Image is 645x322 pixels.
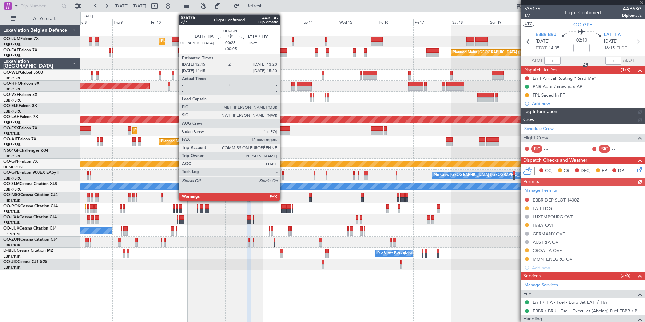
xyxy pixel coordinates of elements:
[549,45,559,52] span: 14:05
[3,149,48,153] a: N604GFChallenger 604
[621,272,630,279] span: (3/6)
[3,142,22,147] a: EBBR/BRU
[3,126,19,130] span: OO-FSX
[263,19,301,25] div: Mon 13
[377,248,447,258] div: No Crew Kortrijk-[GEOGRAPHIC_DATA]
[150,19,188,25] div: Fri 10
[3,154,22,159] a: EBBR/BRU
[3,187,22,192] a: EBBR/BRU
[3,204,58,208] a: OO-ROKCessna Citation CJ4
[3,260,47,264] a: OO-JIDCessna CJ1 525
[536,38,550,45] span: [DATE]
[576,37,587,44] span: 02:10
[523,21,534,27] button: UTC
[3,120,22,125] a: EBBR/BRU
[533,75,596,81] div: LATI Arrival Routing *Read Me*
[532,57,543,64] span: ATOT
[621,66,630,73] span: (1/3)
[134,126,213,136] div: Planned Maint Kortrijk-[GEOGRAPHIC_DATA]
[3,76,22,81] a: EBBR/BRU
[3,160,19,164] span: OO-GPP
[161,36,283,47] div: Planned Maint [GEOGRAPHIC_DATA] ([GEOGRAPHIC_DATA] National)
[3,149,19,153] span: N604GF
[3,37,20,41] span: OO-LUM
[434,170,547,180] div: No Crew [GEOGRAPHIC_DATA] ([GEOGRAPHIC_DATA] National)
[3,226,19,231] span: OO-LUX
[3,220,20,225] a: EBKT/KJK
[622,5,642,12] span: AAB53G
[3,115,20,119] span: OO-LAH
[3,93,37,97] a: OO-VSFFalcon 8X
[3,48,37,52] a: OO-FAEFalcon 7X
[3,53,22,58] a: EBBR/BRU
[3,198,20,203] a: EBKT/KJK
[112,19,150,25] div: Thu 9
[161,137,267,147] div: Planned Maint [GEOGRAPHIC_DATA] ([GEOGRAPHIC_DATA])
[616,45,627,52] span: ELDT
[523,157,587,164] span: Dispatch Checks and Weather
[3,115,38,119] a: OO-LAHFalcon 7X
[3,238,58,242] a: OO-ZUNCessna Citation CJ4
[533,308,642,314] a: EBBR / BRU - Fuel - ExecuJet (Abelag) Fuel EBBR / BRU
[18,16,71,21] span: All Aircraft
[82,14,93,19] div: [DATE]
[581,168,591,175] span: DFC,
[3,254,20,259] a: EBKT/KJK
[225,19,263,25] div: Sun 12
[523,272,541,280] span: Services
[3,249,17,253] span: D-IBLU
[3,126,37,130] a: OO-FSXFalcon 7X
[3,82,21,86] span: OO-HHO
[604,32,621,38] span: LATI TIA
[188,19,225,25] div: Sat 11
[3,209,20,214] a: EBKT/KJK
[3,48,19,52] span: OO-FAE
[3,193,20,197] span: OO-NSG
[524,12,540,18] span: 1/7
[564,168,569,175] span: CR
[21,1,59,11] input: Trip Number
[3,42,22,47] a: EBBR/BRU
[230,1,271,11] button: Refresh
[3,182,20,186] span: OO-SLM
[115,3,146,9] span: [DATE] - [DATE]
[413,19,451,25] div: Fri 17
[3,104,37,108] a: OO-ELKFalcon 8X
[3,215,19,219] span: OO-LXA
[3,71,20,75] span: OO-WLP
[3,165,24,170] a: UUMO/OSF
[3,232,22,237] a: LFSN/ENC
[602,168,607,175] span: FP
[3,93,19,97] span: OO-VSF
[453,48,575,58] div: Planned Maint [GEOGRAPHIC_DATA] ([GEOGRAPHIC_DATA] National)
[3,182,57,186] a: OO-SLMCessna Citation XLS
[604,38,618,45] span: [DATE]
[3,265,20,270] a: EBKT/KJK
[533,84,584,89] div: PNR Auto / crew pax API
[3,243,20,248] a: EBKT/KJK
[573,21,592,28] span: OO-GPE
[536,32,556,38] span: EBBR BRU
[618,168,624,175] span: DP
[532,101,642,106] div: Add new
[524,282,558,289] a: Manage Services
[75,19,112,25] div: Wed 8
[3,160,38,164] a: OO-GPPFalcon 7X
[3,137,36,141] a: OO-AIEFalcon 7X
[376,19,414,25] div: Thu 16
[7,13,73,24] button: All Aircraft
[524,5,540,12] span: 536176
[3,98,22,103] a: EBBR/BRU
[451,19,489,25] div: Sat 18
[241,4,269,8] span: Refresh
[301,19,338,25] div: Tue 14
[3,193,58,197] a: OO-NSGCessna Citation CJ4
[189,170,302,180] div: No Crew [GEOGRAPHIC_DATA] ([GEOGRAPHIC_DATA] National)
[3,87,22,92] a: EBBR/BRU
[533,299,607,305] a: LATI / TIA - Fuel - Euro Jet LATI / TIA
[623,57,634,64] span: ALDT
[252,48,311,58] div: Planned Maint Melsbroek Air Base
[3,137,18,141] span: OO-AIE
[3,109,22,114] a: EBBR/BRU
[3,204,20,208] span: OO-ROK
